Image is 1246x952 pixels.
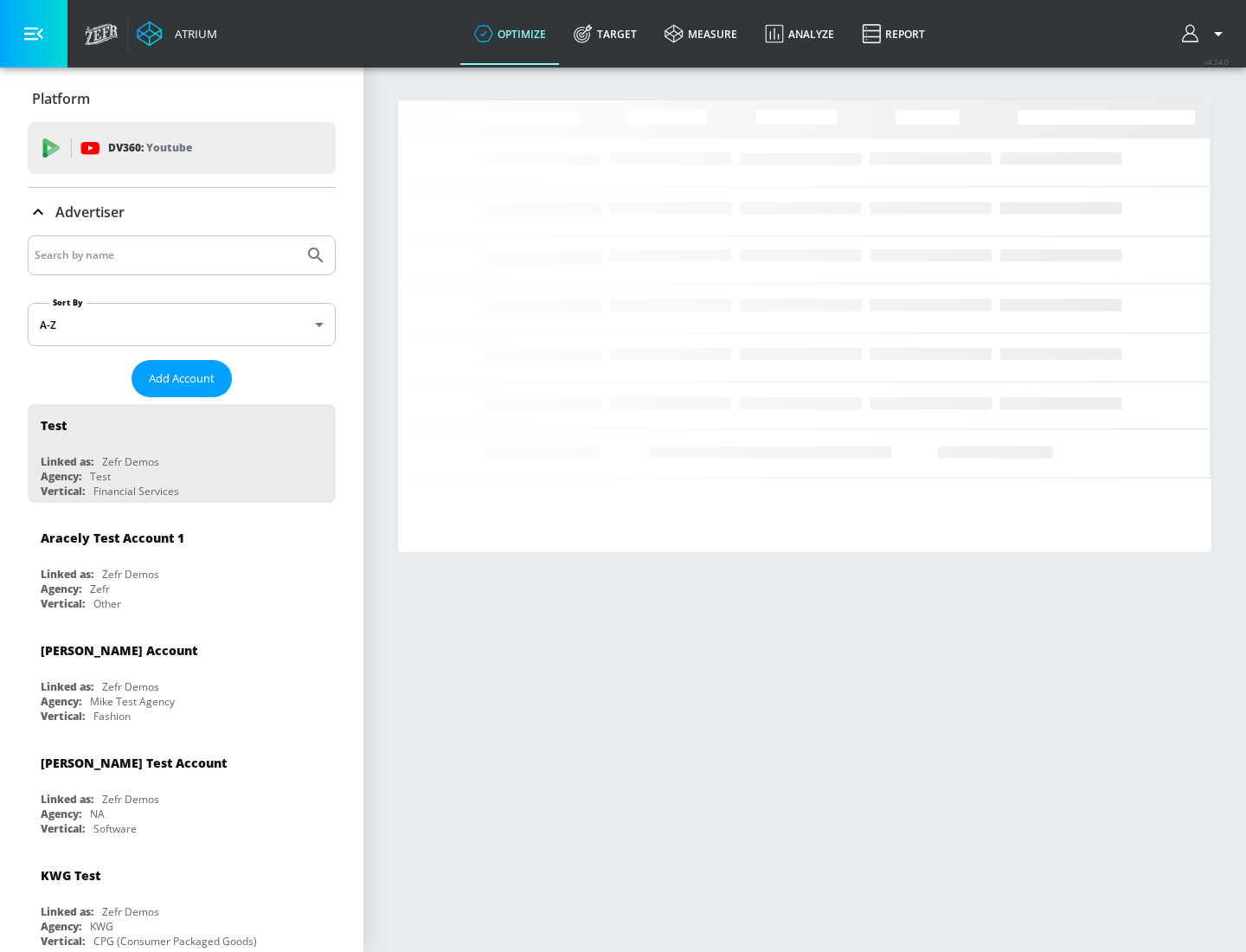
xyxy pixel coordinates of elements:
[41,484,85,499] div: Vertical:
[1204,57,1229,67] span: v 4.24.0
[102,454,159,469] div: Zefr Demos
[93,934,257,949] div: CPG (Consumer Packaged Goods)
[55,203,125,222] p: Advertiser
[102,679,159,694] div: Zefr Demos
[651,3,751,65] a: measure
[90,582,110,596] div: Zefr
[28,629,336,728] div: [PERSON_NAME] AccountLinked as:Zefr DemosAgency:Mike Test AgencyVertical:Fashion
[90,469,111,484] div: Test
[108,138,192,158] p: DV360:
[41,867,100,884] div: KWG Test
[41,919,81,934] div: Agency:
[28,404,336,503] div: TestLinked as:Zefr DemosAgency:TestVertical:Financial Services
[90,919,113,934] div: KWG
[102,792,159,807] div: Zefr Demos
[102,567,159,582] div: Zefr Demos
[90,694,175,709] div: Mike Test Agency
[28,742,336,840] div: [PERSON_NAME] Test AccountLinked as:Zefr DemosAgency:NAVertical:Software
[460,3,560,65] a: optimize
[41,807,81,821] div: Agency:
[41,694,81,709] div: Agency:
[149,369,215,389] span: Add Account
[41,755,227,771] div: [PERSON_NAME] Test Account
[41,642,197,659] div: [PERSON_NAME] Account
[848,3,939,65] a: Report
[93,821,137,836] div: Software
[751,3,848,65] a: Analyze
[28,517,336,615] div: Aracely Test Account 1Linked as:Zefr DemosAgency:ZefrVertical:Other
[28,303,336,346] div: A-Z
[93,484,179,499] div: Financial Services
[93,596,121,611] div: Other
[41,821,85,836] div: Vertical:
[41,709,85,724] div: Vertical:
[560,3,651,65] a: Target
[35,244,297,267] input: Search by name
[28,188,336,236] div: Advertiser
[41,582,81,596] div: Agency:
[41,596,85,611] div: Vertical:
[41,904,93,919] div: Linked as:
[132,360,232,397] button: Add Account
[28,74,336,123] div: Platform
[49,297,87,308] label: Sort By
[32,89,90,108] p: Platform
[168,26,217,42] div: Atrium
[41,567,93,582] div: Linked as:
[41,417,67,434] div: Test
[41,469,81,484] div: Agency:
[41,530,184,546] div: Aracely Test Account 1
[41,454,93,469] div: Linked as:
[28,122,336,174] div: DV360: Youtube
[41,934,85,949] div: Vertical:
[90,807,105,821] div: NA
[102,904,159,919] div: Zefr Demos
[137,21,217,47] a: Atrium
[146,138,192,157] p: Youtube
[93,709,131,724] div: Fashion
[41,679,93,694] div: Linked as:
[41,792,93,807] div: Linked as:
